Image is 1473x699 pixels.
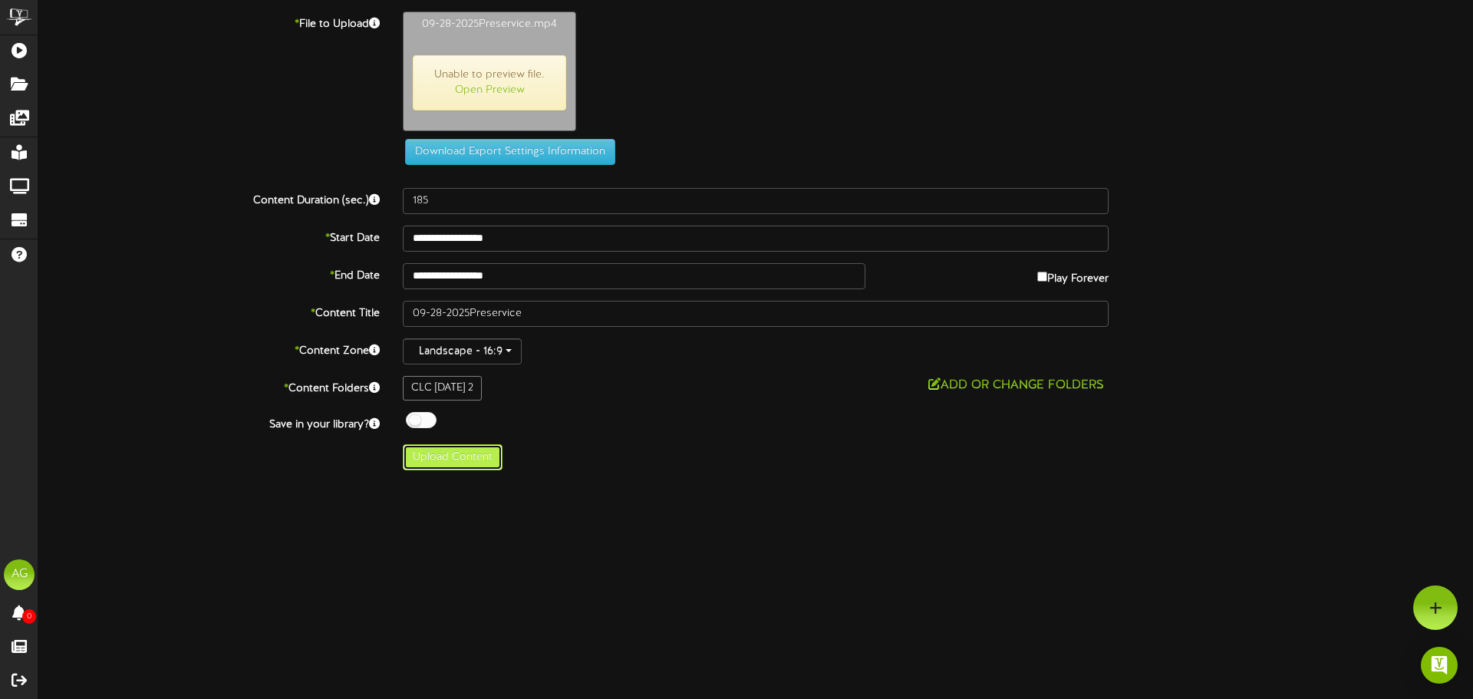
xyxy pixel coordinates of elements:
[924,376,1109,395] button: Add or Change Folders
[397,146,615,157] a: Download Export Settings Information
[403,444,503,470] button: Upload Content
[27,376,391,397] label: Content Folders
[405,139,615,165] button: Download Export Settings Information
[403,376,482,401] div: CLC [DATE] 2
[403,301,1109,327] input: Title of this Content
[1421,647,1458,684] div: Open Intercom Messenger
[27,226,391,246] label: Start Date
[455,84,525,96] a: Open Preview
[22,609,36,624] span: 0
[413,55,566,110] span: Unable to preview file.
[27,188,391,209] label: Content Duration (sec.)
[27,301,391,321] label: Content Title
[27,12,391,32] label: File to Upload
[1037,272,1047,282] input: Play Forever
[27,412,391,433] label: Save in your library?
[27,263,391,284] label: End Date
[403,338,522,364] button: Landscape - 16:9
[27,338,391,359] label: Content Zone
[4,559,35,590] div: AG
[1037,263,1109,287] label: Play Forever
